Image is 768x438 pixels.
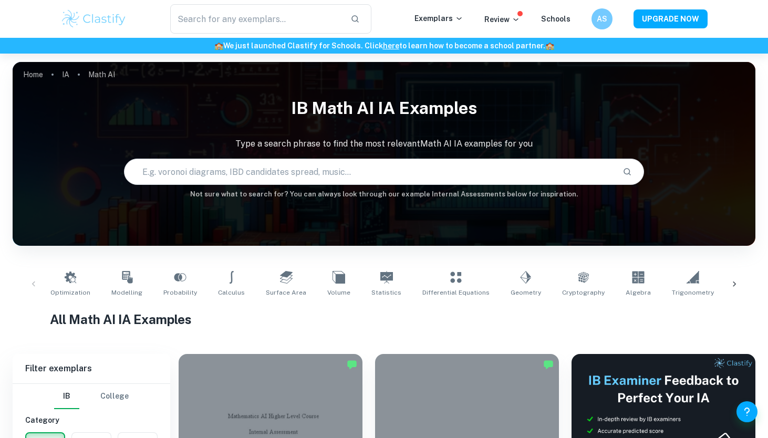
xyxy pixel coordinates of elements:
[13,354,170,383] h6: Filter exemplars
[618,163,636,181] button: Search
[383,41,399,50] a: here
[484,14,520,25] p: Review
[347,359,357,370] img: Marked
[736,401,757,422] button: Help and Feedback
[54,384,129,409] div: Filter type choice
[100,384,129,409] button: College
[327,288,350,297] span: Volume
[13,138,755,150] p: Type a search phrase to find the most relevant Math AI IA examples for you
[163,288,197,297] span: Probability
[50,288,90,297] span: Optimization
[111,288,142,297] span: Modelling
[543,359,554,370] img: Marked
[54,384,79,409] button: IB
[371,288,401,297] span: Statistics
[626,288,651,297] span: Algebra
[672,288,714,297] span: Trigonometry
[414,13,463,24] p: Exemplars
[13,91,755,125] h1: IB Math AI IA examples
[23,67,43,82] a: Home
[124,157,614,186] input: E.g. voronoi diagrams, IBD candidates spread, music...
[13,189,755,200] h6: Not sure what to search for? You can always look through our example Internal Assessments below f...
[596,13,608,25] h6: AS
[25,414,158,426] h6: Category
[266,288,306,297] span: Surface Area
[634,9,708,28] button: UPGRADE NOW
[60,8,127,29] img: Clastify logo
[591,8,613,29] button: AS
[422,288,490,297] span: Differential Equations
[562,288,605,297] span: Cryptography
[545,41,554,50] span: 🏫
[62,67,69,82] a: IA
[88,69,115,80] p: Math AI
[50,310,719,329] h1: All Math AI IA Examples
[541,15,570,23] a: Schools
[170,4,342,34] input: Search for any exemplars...
[511,288,541,297] span: Geometry
[214,41,223,50] span: 🏫
[2,40,766,51] h6: We just launched Clastify for Schools. Click to learn how to become a school partner.
[218,288,245,297] span: Calculus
